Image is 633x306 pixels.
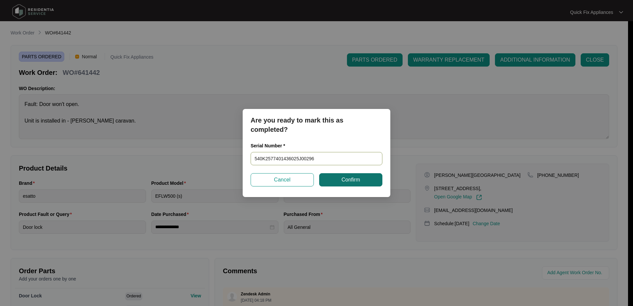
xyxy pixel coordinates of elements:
[251,173,314,186] button: Cancel
[341,176,360,184] span: Confirm
[251,116,382,125] p: Are you ready to mark this as
[251,125,382,134] p: completed?
[251,142,290,149] label: Serial Number *
[319,173,382,186] button: Confirm
[274,176,291,184] span: Cancel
